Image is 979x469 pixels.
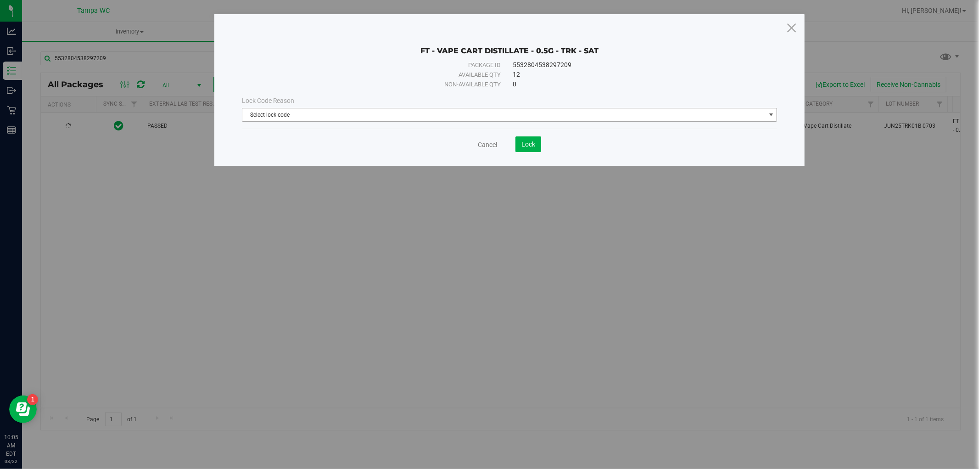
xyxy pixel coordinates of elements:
[513,79,754,89] div: 0
[265,70,501,79] div: Available qty
[265,80,501,89] div: Non-available qty
[478,140,497,149] a: Cancel
[521,141,535,148] span: Lock
[265,61,501,70] div: Package ID
[27,394,38,405] iframe: Resource center unread badge
[242,108,766,121] span: Select lock code
[9,396,37,423] iframe: Resource center
[513,60,754,70] div: 5532804538297209
[242,97,295,104] span: Lock Code Reason
[242,33,778,56] div: FT - VAPE CART DISTILLATE - 0.5G - TRK - SAT
[515,136,541,152] button: Lock
[765,108,777,121] span: select
[513,70,754,79] div: 12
